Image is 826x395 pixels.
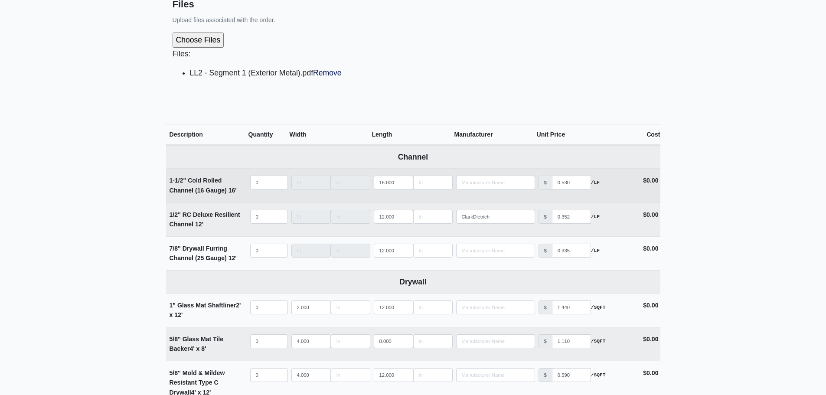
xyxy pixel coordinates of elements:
strong: $0.00 [643,211,658,218]
th: Manufacturer [454,124,537,146]
input: quantity [250,368,288,382]
strong: 7/8" Drywall Furring Channel (25 Gauge) [170,245,237,262]
input: manufacturer [552,334,591,348]
input: Length [291,176,331,189]
strong: $0.00 [643,336,658,343]
strong: /SQFT [591,371,606,379]
input: Length [413,244,453,258]
input: Length [331,368,370,382]
li: LL2 - Segment 1 (Exterior Metal).pdf [190,67,654,79]
input: manufacturer [552,368,591,382]
th: Unit Price [537,124,619,146]
input: manufacturer [552,176,591,189]
input: Choose Files [173,33,317,47]
b: Channel [398,153,428,161]
strong: 1" Glass Mat Shaftliner [170,302,241,319]
th: Cost [619,124,660,146]
input: Length [331,210,370,224]
input: Length [413,210,453,224]
strong: /LF [591,179,600,186]
input: manufacturer [552,210,591,224]
input: Search [456,368,535,382]
input: Length [291,300,331,314]
span: 12' [229,255,237,261]
strong: $0.00 [643,302,658,309]
input: Search [456,334,535,348]
input: quantity [250,300,288,314]
input: Search [456,210,535,224]
input: Length [291,210,331,224]
input: quantity [250,210,288,224]
input: Length [374,210,413,224]
input: quantity [250,334,288,348]
input: Length [291,334,331,348]
input: Search [456,176,535,189]
strong: /LF [591,247,600,255]
input: Search [456,300,535,314]
input: manufacturer [552,300,591,314]
input: Length [413,368,453,382]
input: Length [413,176,453,189]
input: Length [331,244,370,258]
span: 12' [174,311,183,318]
strong: 1-1/2" Cold Rolled Channel (16 Gauge) [170,177,237,194]
strong: /LF [591,213,600,221]
div: $ [539,210,552,224]
input: Length [374,368,413,382]
input: manufacturer [552,244,591,258]
input: Length [331,334,370,348]
div: $ [539,176,552,189]
input: Length [331,300,370,314]
th: Width [290,124,372,146]
th: Quantity [248,124,290,146]
input: Length [291,244,331,258]
div: $ [539,244,552,258]
span: x [196,345,200,352]
input: Length [413,300,453,314]
strong: 5/8" Glass Mat Tile Backer [170,336,224,353]
input: quantity [250,244,288,258]
input: Length [331,176,370,189]
span: 2' [236,302,241,309]
input: Length [374,300,413,314]
a: Remove [313,69,342,77]
span: Description [170,131,203,138]
span: 12' [195,221,203,228]
input: Search [456,244,535,258]
input: Length [291,368,331,382]
span: x [170,311,173,318]
strong: $0.00 [643,177,658,184]
span: 8' [201,345,206,352]
span: 4' [189,345,194,352]
input: Length [374,334,413,348]
b: Drywall [399,277,427,286]
strong: /SQFT [591,304,606,311]
input: Length [374,244,413,258]
strong: $0.00 [643,369,658,376]
div: $ [539,334,552,348]
input: quantity [250,176,288,189]
div: $ [539,368,552,382]
input: Length [413,334,453,348]
strong: 1/2" RC Deluxe Resilient Channel [170,211,240,228]
input: Length [374,176,413,189]
strong: $0.00 [643,245,658,252]
small: Upload files associated with the order. [173,16,275,23]
strong: /SQFT [591,337,606,345]
div: $ [539,300,552,314]
th: Length [372,124,454,146]
p: Files: [173,48,654,60]
span: 16' [229,187,237,194]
